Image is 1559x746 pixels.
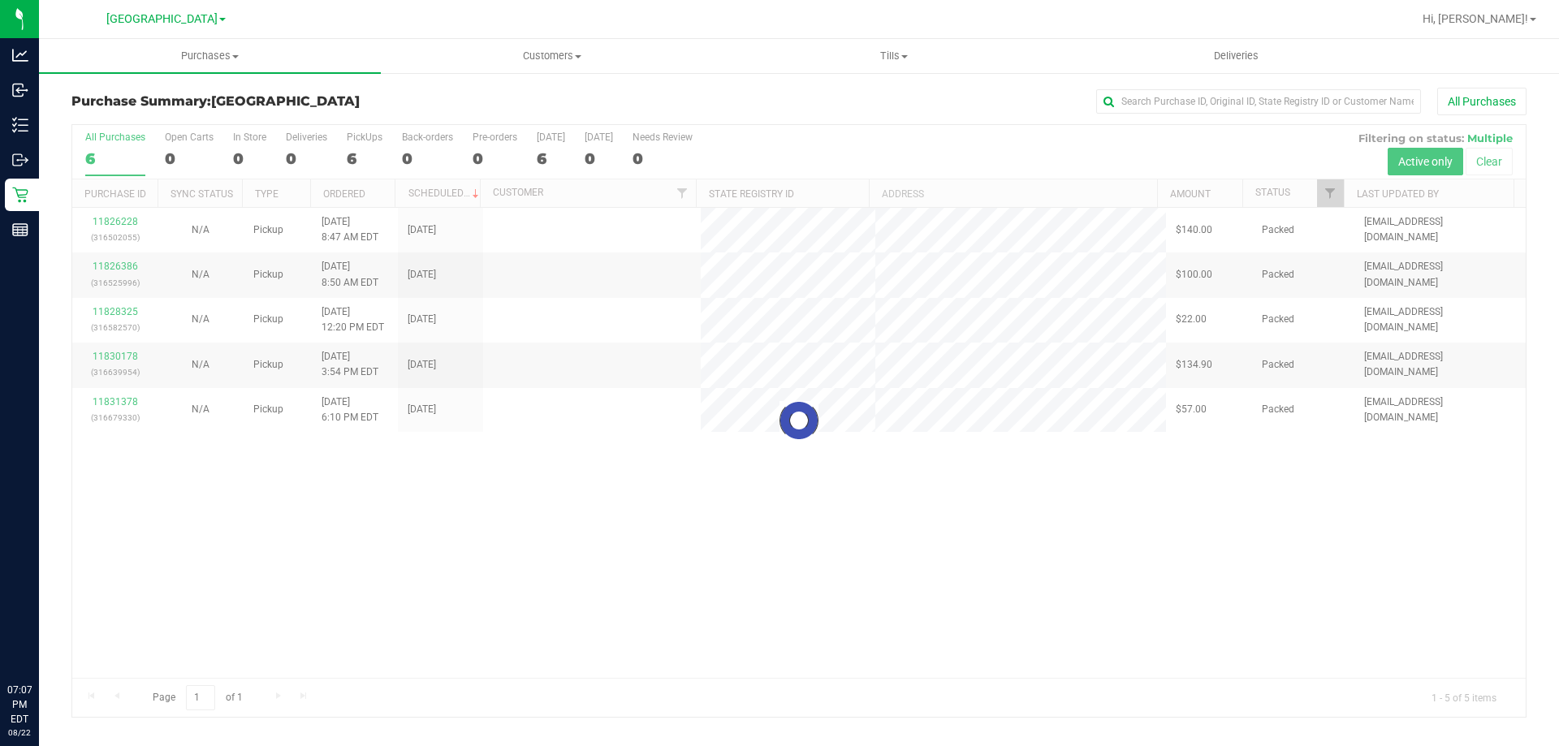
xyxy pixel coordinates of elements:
inline-svg: Outbound [12,152,28,168]
span: Customers [382,49,722,63]
span: Purchases [39,49,381,63]
a: Tills [723,39,1065,73]
inline-svg: Retail [12,187,28,203]
h3: Purchase Summary: [71,94,556,109]
iframe: Resource center [16,616,65,665]
span: [GEOGRAPHIC_DATA] [211,93,360,109]
span: Deliveries [1192,49,1280,63]
inline-svg: Analytics [12,47,28,63]
a: Deliveries [1065,39,1407,73]
p: 08/22 [7,727,32,739]
inline-svg: Inbound [12,82,28,98]
input: Search Purchase ID, Original ID, State Registry ID or Customer Name... [1096,89,1421,114]
a: Purchases [39,39,381,73]
span: Hi, [PERSON_NAME]! [1423,12,1528,25]
inline-svg: Reports [12,222,28,238]
span: Tills [723,49,1064,63]
p: 07:07 PM EDT [7,683,32,727]
a: Customers [381,39,723,73]
inline-svg: Inventory [12,117,28,133]
span: [GEOGRAPHIC_DATA] [106,12,218,26]
button: All Purchases [1437,88,1527,115]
